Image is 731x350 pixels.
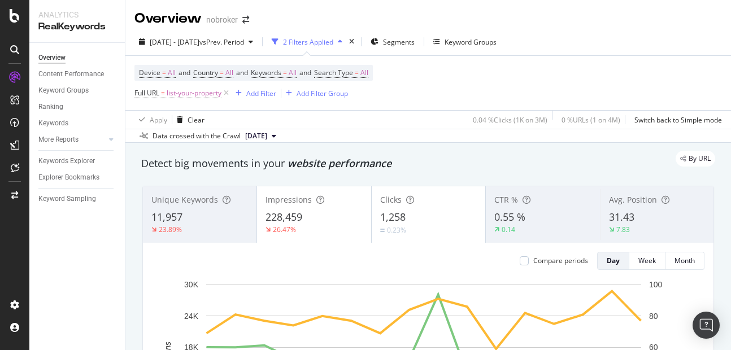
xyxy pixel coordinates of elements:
span: By URL [689,155,711,162]
button: Add Filter [231,86,276,100]
span: 0.55 % [494,210,525,224]
div: More Reports [38,134,79,146]
span: and [179,68,190,77]
span: 228,459 [266,210,302,224]
span: Search Type [314,68,353,77]
a: Ranking [38,101,117,113]
span: CTR % [494,194,518,205]
span: 2025 Sep. 1st [245,131,267,141]
img: Equal [380,229,385,232]
div: RealKeywords [38,20,116,33]
a: Keywords [38,117,117,129]
text: 30K [184,280,199,289]
span: = [355,68,359,77]
div: 2 Filters Applied [283,37,333,47]
div: nobroker [206,14,238,25]
div: 0 % URLs ( 1 on 4M ) [562,115,620,125]
span: list-your-property [167,85,221,101]
span: All [360,65,368,81]
div: times [347,36,356,47]
span: Device [139,68,160,77]
button: Month [665,252,704,270]
span: 1,258 [380,210,406,224]
span: [DATE] - [DATE] [150,37,199,47]
a: Keyword Sampling [38,193,117,205]
div: Analytics [38,9,116,20]
div: Week [638,256,656,265]
text: 80 [649,312,658,321]
div: Add Filter [246,89,276,98]
a: Keyword Groups [38,85,117,97]
div: Month [675,256,695,265]
a: Keywords Explorer [38,155,117,167]
button: Segments [366,33,419,51]
span: Impressions [266,194,312,205]
div: Keyword Sampling [38,193,96,205]
span: Avg. Position [609,194,657,205]
a: Content Performance [38,68,117,80]
div: Data crossed with the Crawl [153,131,241,141]
div: Keyword Groups [445,37,497,47]
div: Day [607,256,620,265]
button: Keyword Groups [429,33,501,51]
div: Explorer Bookmarks [38,172,99,183]
div: Overview [134,9,202,28]
div: 23.89% [159,225,182,234]
span: = [161,88,165,98]
div: Keywords Explorer [38,155,95,167]
a: More Reports [38,134,106,146]
button: Day [597,252,629,270]
div: Content Performance [38,68,104,80]
span: Clicks [380,194,402,205]
span: Unique Keywords [151,194,218,205]
span: Full URL [134,88,159,98]
button: [DATE] [241,129,281,143]
span: Keywords [251,68,281,77]
span: = [220,68,224,77]
div: 0.23% [387,225,406,235]
div: 0.14 [502,225,515,234]
text: 24K [184,312,199,321]
a: Explorer Bookmarks [38,172,117,183]
span: Segments [383,37,415,47]
span: All [168,65,176,81]
div: Open Intercom Messenger [693,312,720,339]
button: Add Filter Group [281,86,348,100]
span: = [162,68,166,77]
div: 26.47% [273,225,296,234]
span: and [236,68,248,77]
div: Keyword Groups [38,85,89,97]
span: All [225,65,233,81]
div: Compare periods [533,256,588,265]
a: Overview [38,52,117,64]
span: Country [193,68,218,77]
span: 31.43 [609,210,634,224]
span: and [299,68,311,77]
div: Add Filter Group [297,89,348,98]
button: 2 Filters Applied [267,33,347,51]
span: vs Prev. Period [199,37,244,47]
span: All [289,65,297,81]
div: Switch back to Simple mode [634,115,722,125]
span: = [283,68,287,77]
text: 100 [649,280,663,289]
div: 0.04 % Clicks ( 1K on 3M ) [473,115,547,125]
div: 7.83 [616,225,630,234]
button: Week [629,252,665,270]
button: Clear [172,111,204,129]
div: Clear [188,115,204,125]
button: Switch back to Simple mode [630,111,722,129]
button: [DATE] - [DATE]vsPrev. Period [134,33,258,51]
div: arrow-right-arrow-left [242,16,249,24]
div: Keywords [38,117,68,129]
div: Ranking [38,101,63,113]
span: 11,957 [151,210,182,224]
div: legacy label [676,151,715,167]
div: Apply [150,115,167,125]
button: Apply [134,111,167,129]
div: Overview [38,52,66,64]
